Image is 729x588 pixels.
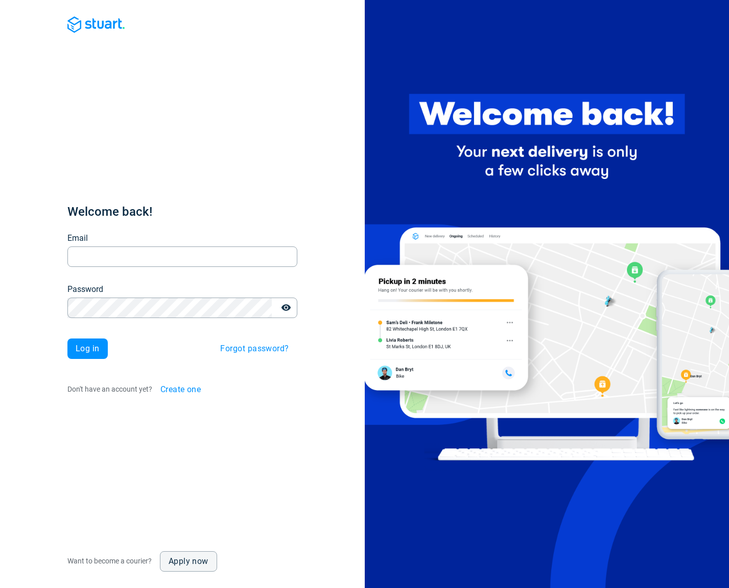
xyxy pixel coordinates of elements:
[220,345,289,353] span: Forgot password?
[169,557,208,566] span: Apply now
[67,203,297,220] h1: Welcome back!
[67,283,103,296] label: Password
[67,16,125,33] img: Blue logo
[76,345,100,353] span: Log in
[67,385,152,393] span: Don't have an account yet?
[67,338,108,359] button: Log in
[212,338,297,359] button: Forgot password?
[67,232,88,244] label: Email
[152,379,209,400] button: Create one
[67,557,152,565] span: Want to become a courier?
[160,386,201,394] span: Create one
[160,551,217,572] a: Apply now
